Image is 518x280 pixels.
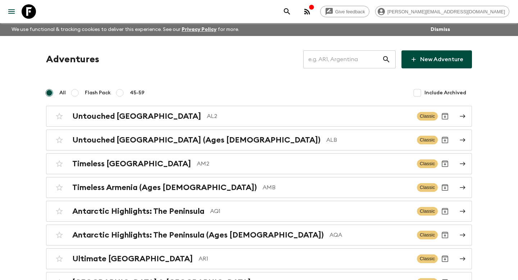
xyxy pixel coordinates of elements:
[72,159,191,168] h2: Timeless [GEOGRAPHIC_DATA]
[46,153,472,174] a: Timeless [GEOGRAPHIC_DATA]AM2ClassicArchive
[438,228,452,242] button: Archive
[383,9,509,14] span: [PERSON_NAME][EMAIL_ADDRESS][DOMAIN_NAME]
[429,24,452,35] button: Dismiss
[46,177,472,198] a: Timeless Armenia (Ages [DEMOGRAPHIC_DATA])AMBClassicArchive
[130,89,145,96] span: 45-59
[326,136,411,144] p: ALB
[438,133,452,147] button: Archive
[9,23,242,36] p: We use functional & tracking cookies to deliver this experience. See our for more.
[438,157,452,171] button: Archive
[207,112,411,121] p: AL2
[401,50,472,68] a: New Adventure
[72,112,201,121] h2: Untouched [GEOGRAPHIC_DATA]
[85,89,111,96] span: Flash Pack
[59,89,66,96] span: All
[46,248,472,269] a: Ultimate [GEOGRAPHIC_DATA]AR1ClassicArchive
[320,6,369,17] a: Give feedback
[46,201,472,222] a: Antarctic Highlights: The PeninsulaAQ1ClassicArchive
[438,204,452,218] button: Archive
[280,4,294,19] button: search adventures
[263,183,411,192] p: AMB
[72,135,321,145] h2: Untouched [GEOGRAPHIC_DATA] (Ages [DEMOGRAPHIC_DATA])
[4,4,19,19] button: menu
[46,52,99,67] h1: Adventures
[182,27,217,32] a: Privacy Policy
[438,180,452,195] button: Archive
[72,230,324,240] h2: Antarctic Highlights: The Peninsula (Ages [DEMOGRAPHIC_DATA])
[417,183,438,192] span: Classic
[210,207,411,216] p: AQ1
[72,254,193,263] h2: Ultimate [GEOGRAPHIC_DATA]
[417,112,438,121] span: Classic
[46,130,472,150] a: Untouched [GEOGRAPHIC_DATA] (Ages [DEMOGRAPHIC_DATA])ALBClassicArchive
[72,207,204,216] h2: Antarctic Highlights: The Peninsula
[438,109,452,123] button: Archive
[46,225,472,245] a: Antarctic Highlights: The Peninsula (Ages [DEMOGRAPHIC_DATA])AQAClassicArchive
[375,6,509,17] div: [PERSON_NAME][EMAIL_ADDRESS][DOMAIN_NAME]
[417,207,438,216] span: Classic
[331,9,369,14] span: Give feedback
[417,136,438,144] span: Classic
[417,254,438,263] span: Classic
[199,254,411,263] p: AR1
[417,159,438,168] span: Classic
[417,231,438,239] span: Classic
[438,252,452,266] button: Archive
[424,89,466,96] span: Include Archived
[72,183,257,192] h2: Timeless Armenia (Ages [DEMOGRAPHIC_DATA])
[303,49,382,69] input: e.g. AR1, Argentina
[46,106,472,127] a: Untouched [GEOGRAPHIC_DATA]AL2ClassicArchive
[330,231,411,239] p: AQA
[197,159,411,168] p: AM2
